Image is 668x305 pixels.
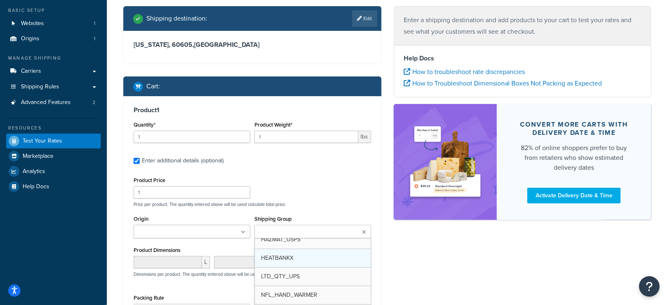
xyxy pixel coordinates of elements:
[23,183,49,190] span: Help Docs
[517,143,632,173] div: 82% of online shoppers prefer to buy from retailers who show estimated delivery dates
[94,20,95,27] span: 1
[23,168,45,175] span: Analytics
[6,125,101,132] div: Resources
[6,179,101,194] a: Help Docs
[92,99,95,106] span: 2
[6,31,101,46] li: Origins
[134,131,250,143] input: 0
[352,10,377,27] a: Edit
[261,254,294,262] span: HEATBANKX
[6,16,101,31] a: Websites1
[261,272,300,281] span: LTD_QTY_UPS
[134,177,165,183] label: Product Price
[255,268,371,286] a: LTD_QTY_UPS
[261,235,300,244] span: HAZMAT_USPS
[134,158,140,164] input: Enter additional details (optional)
[254,131,358,143] input: 0.00
[527,188,621,203] a: Activate Delivery Date & Time
[6,95,101,110] li: Advanced Features
[254,216,292,222] label: Shipping Group
[255,249,371,267] a: HEATBANKX
[6,31,101,46] a: Origins1
[21,20,44,27] span: Websites
[134,216,148,222] label: Origin
[134,41,371,49] h3: [US_STATE], 60605 , [GEOGRAPHIC_DATA]
[6,64,101,79] a: Carriers
[6,7,101,14] div: Basic Setup
[6,164,101,179] a: Analytics
[261,291,317,299] span: NFL_HAND_WARMER
[404,14,642,37] p: Enter a shipping destination and add products to your cart to test your rates and see what your c...
[6,55,101,62] div: Manage Shipping
[21,35,39,42] span: Origins
[21,83,59,90] span: Shipping Rules
[132,271,304,277] p: Dimensions per product. The quantity entered above will be used calculate total volume.
[254,122,292,128] label: Product Weight*
[134,122,155,128] label: Quantity*
[6,79,101,95] a: Shipping Rules
[6,16,101,31] li: Websites
[6,134,101,148] a: Test Your Rates
[134,106,371,114] h3: Product 1
[517,120,632,137] div: Convert more carts with delivery date & time
[404,53,642,63] h4: Help Docs
[23,153,53,160] span: Marketplace
[404,79,602,88] a: How to Troubleshoot Dimensional Boxes Not Packing as Expected
[94,35,95,42] span: 1
[146,15,207,22] h2: Shipping destination :
[6,149,101,164] a: Marketplace
[406,116,485,208] img: feature-image-ddt-36eae7f7280da8017bfb280eaccd9c446f90b1fe08728e4019434db127062ab4.png
[134,295,164,301] label: Packing Rule
[255,231,371,249] a: HAZMAT_USPS
[21,68,41,75] span: Carriers
[134,247,180,253] label: Product Dimensions
[132,201,373,207] p: Price per product. The quantity entered above will be used calculate total price.
[404,67,525,76] a: How to troubleshoot rate discrepancies
[639,276,660,297] button: Open Resource Center
[23,138,62,145] span: Test Your Rates
[142,155,224,166] div: Enter additional details (optional)
[255,286,371,304] a: NFL_HAND_WARMER
[21,99,71,106] span: Advanced Features
[6,95,101,110] a: Advanced Features2
[358,131,371,143] span: lbs
[146,83,160,90] h2: Cart :
[202,256,210,268] span: L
